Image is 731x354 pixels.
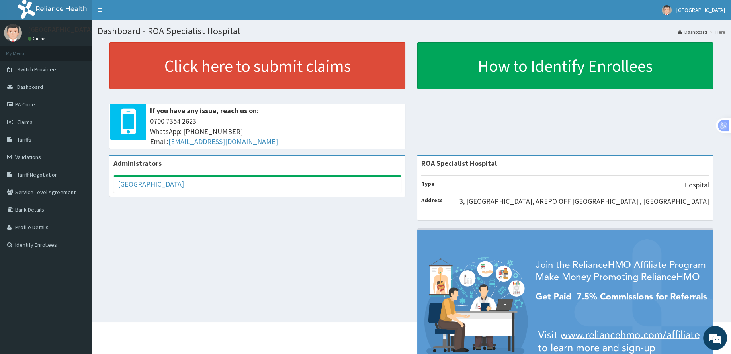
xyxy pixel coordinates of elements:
[113,159,162,168] b: Administrators
[684,180,709,190] p: Hospital
[678,29,707,35] a: Dashboard
[46,100,110,181] span: We're online!
[17,118,33,126] span: Claims
[15,40,32,60] img: d_794563401_company_1708531726252_794563401
[150,116,401,147] span: 0700 7354 2623 WhatsApp: [PHONE_NUMBER] Email:
[4,24,22,42] img: User Image
[459,196,709,206] p: 3, [GEOGRAPHIC_DATA], AREPO OFF [GEOGRAPHIC_DATA] , [GEOGRAPHIC_DATA]
[17,171,58,178] span: Tariff Negotiation
[17,66,58,73] span: Switch Providers
[421,197,443,204] b: Address
[41,45,134,55] div: Chat with us now
[118,179,184,189] a: [GEOGRAPHIC_DATA]
[17,83,43,90] span: Dashboard
[708,29,725,35] li: Here
[421,159,497,168] strong: ROA Specialist Hospital
[17,136,31,143] span: Tariffs
[417,42,713,89] a: How to Identify Enrollees
[4,218,152,246] textarea: Type your message and hit 'Enter'
[168,137,278,146] a: [EMAIL_ADDRESS][DOMAIN_NAME]
[676,6,725,14] span: [GEOGRAPHIC_DATA]
[28,36,47,41] a: Online
[28,26,94,33] p: [GEOGRAPHIC_DATA]
[109,42,405,89] a: Click here to submit claims
[98,26,725,36] h1: Dashboard - ROA Specialist Hospital
[150,106,259,115] b: If you have any issue, reach us on:
[662,5,672,15] img: User Image
[131,4,150,23] div: Minimize live chat window
[421,180,434,187] b: Type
